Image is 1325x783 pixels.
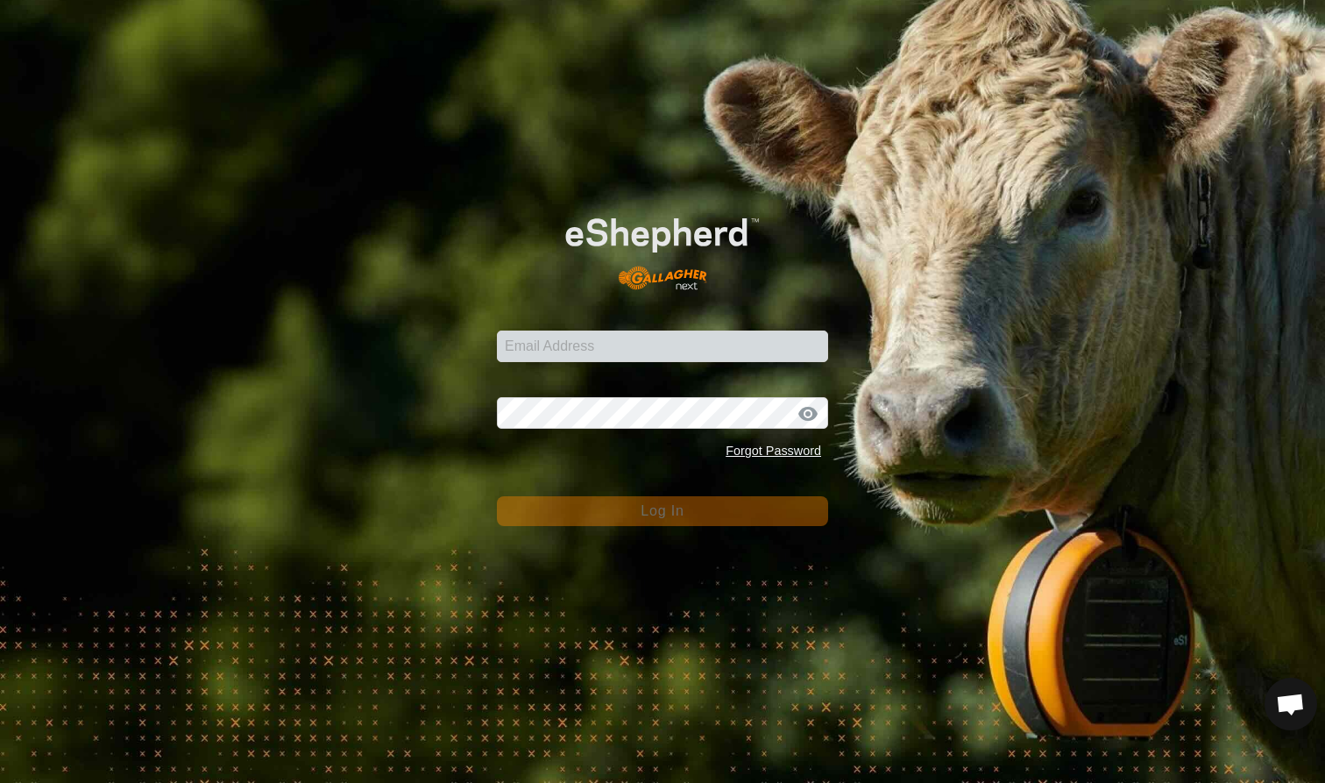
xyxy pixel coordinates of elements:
[1265,678,1317,730] div: Open chat
[497,331,828,362] input: Email Address
[530,190,795,303] img: E-shepherd Logo
[641,503,684,518] span: Log In
[726,444,821,458] a: Forgot Password
[497,496,828,526] button: Log In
